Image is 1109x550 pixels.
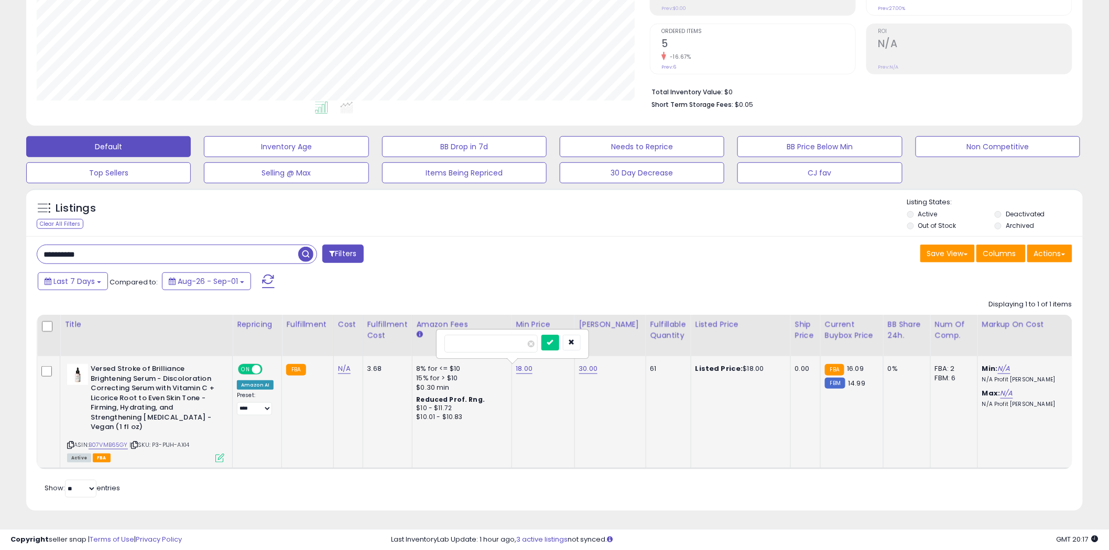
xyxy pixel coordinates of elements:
button: Gif picker [33,343,41,351]
span: Columns [983,248,1016,259]
div: $10.01 - $10.83 [417,413,504,422]
label: Active [918,210,938,218]
div: Close [184,4,203,23]
div: 0% [888,364,922,373]
small: FBA [825,364,844,376]
label: Archived [1006,221,1034,230]
div: You're correct, if the listed price was manually changed to $30 in Seller Central, Seller Snap wo... [17,118,164,169]
div: Current Buybox Price [825,319,879,341]
label: Deactivated [1006,210,1045,218]
b: Short Term Storage Fees: [651,100,733,109]
div: Amazon Fees [417,319,507,330]
img: 31d+ZxqUP5L._SL40_.jpg [67,364,88,385]
span: Ordered Items [661,29,855,35]
div: Hi [PERSON_NAME],You're correct, if the listed price was manually changed to $30 in Seller Centra... [8,96,172,366]
a: 30.00 [579,364,598,374]
small: FBA [286,364,306,376]
li: $0 [651,85,1064,97]
th: The percentage added to the cost of goods (COGS) that forms the calculator for Min & Max prices. [977,315,1077,356]
div: Ship Price [795,319,816,341]
a: Privacy Policy [136,534,182,544]
div: Amazon AI [237,380,274,390]
span: ROI [878,29,1072,35]
div: Markup on Cost [982,319,1073,330]
div: Preset: [237,392,274,415]
div: Cost [338,319,358,330]
div: Clear All Filters [37,219,83,229]
textarea: Message… [9,321,201,339]
small: Prev: N/A [878,64,898,70]
div: FBA: 2 [935,364,970,373]
b: Total Inventory Value: [651,87,723,96]
div: Hi [PERSON_NAME], [17,103,164,113]
button: Aug-26 - Sep-01 [162,272,251,290]
button: Top Sellers [26,162,191,183]
small: Amazon Fees. [417,330,423,339]
div: Listed Price [695,319,786,330]
p: N/A Profit [PERSON_NAME] [982,401,1069,408]
b: Versed Stroke of Brilliance Brightening Serum - Discoloration Correcting Serum with Vitamin C + L... [91,364,218,435]
button: Home [164,4,184,24]
b: Min: [982,364,998,373]
button: Filters [322,245,363,263]
div: Fulfillable Quantity [650,319,687,341]
button: go back [7,4,27,24]
div: Britney says… [8,72,201,96]
small: Prev: 27.00% [878,5,905,12]
a: Terms of Use [90,534,134,544]
a: N/A [338,364,351,374]
p: N/A Profit [PERSON_NAME] [982,376,1069,383]
span: All listings currently available for purchase on Amazon [67,454,91,463]
button: BB Drop in 7d [382,136,547,157]
span: OFF [261,365,278,374]
span: Compared to: [110,277,158,287]
div: Britney says… [8,96,201,375]
img: Profile image for Britney [30,6,47,23]
div: Num of Comp. [935,319,973,341]
div: Title [64,319,228,330]
div: $18.00 [695,364,782,373]
a: B07VMB65GY [89,441,128,449]
h1: [PERSON_NAME] [51,5,119,13]
button: Selling @ Max [204,162,368,183]
div: The problem is that at the time of these orders, Amazon's inventory report said this item was out... [17,174,164,257]
div: Fulfillment Cost [367,319,408,341]
a: N/A [998,364,1010,374]
button: Send a message… [180,339,197,356]
div: Last InventoryLab Update: 1 hour ago, not synced. [392,535,1099,545]
small: FBM [825,378,845,389]
button: Save View [920,245,975,262]
div: Displaying 1 to 1 of 1 items [989,300,1072,310]
div: joined the conversation [45,74,179,84]
span: Show: entries [45,483,120,493]
div: seller snap | | [10,535,182,545]
div: ASIN: [67,364,224,461]
button: Items Being Repriced [382,162,547,183]
div: [PERSON_NAME] [579,319,642,330]
div: FBM: 6 [935,373,970,383]
b: [PERSON_NAME] [45,75,104,83]
div: Repricing [237,319,277,330]
span: Investigation [86,42,137,51]
button: Non Competitive [916,136,1080,157]
button: Last 7 Days [38,272,108,290]
span: Last 7 Days [53,276,95,287]
button: Actions [1027,245,1072,262]
div: 0.00 [795,364,812,373]
div: Fulfillment [286,319,329,330]
div: 8% for <= $10 [417,364,504,373]
h5: Listings [56,201,96,216]
label: Out of Stock [918,221,956,230]
span: FBA [93,454,111,463]
b: Listed Price: [695,364,743,373]
span: Aug-26 - Sep-01 [178,276,238,287]
div: $10 - $11.72 [417,404,504,413]
div: Min Price [516,319,570,330]
button: Start recording [67,343,75,351]
div: $0.30 min [417,383,504,392]
button: Inventory Age [204,136,368,157]
button: Upload attachment [50,343,58,351]
b: Max: [982,388,1001,398]
a: 18.00 [516,364,533,374]
button: Emoji picker [16,343,25,351]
